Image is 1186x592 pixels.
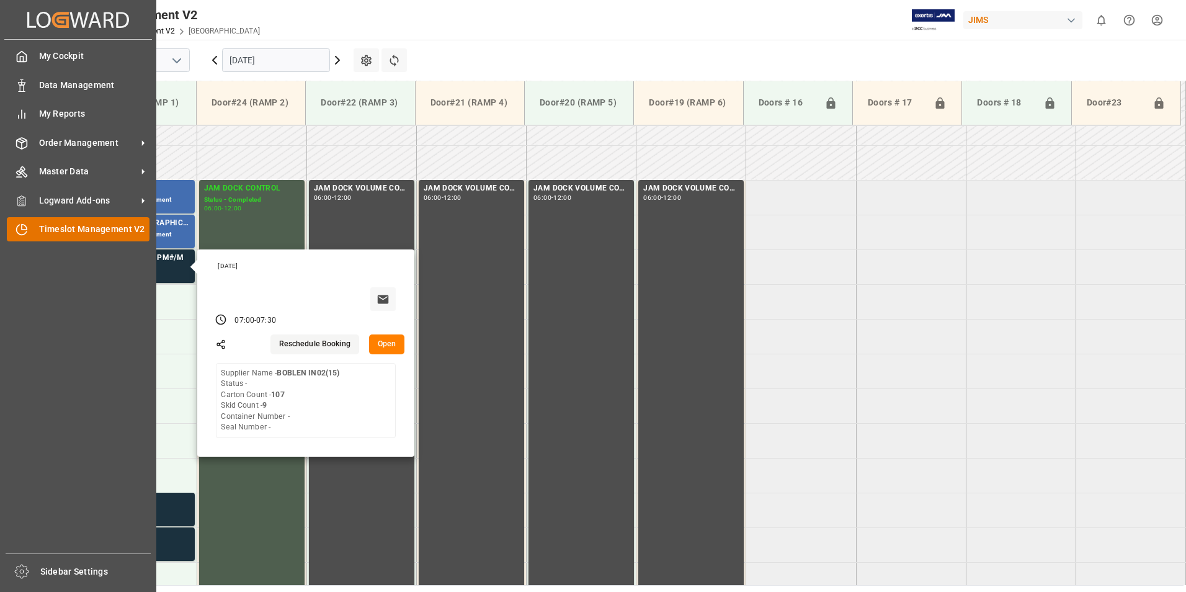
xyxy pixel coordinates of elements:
[963,8,1087,32] button: JIMS
[551,195,553,200] div: -
[204,205,222,211] div: 06:00
[270,334,359,354] button: Reschedule Booking
[332,195,334,200] div: -
[207,91,295,114] div: Door#24 (RAMP 2)
[254,315,256,326] div: -
[7,217,149,241] a: Timeslot Management V2
[39,223,150,236] span: Timeslot Management V2
[314,195,332,200] div: 06:00
[54,6,260,24] div: Timeslot Management V2
[7,44,149,68] a: My Cockpit
[661,195,663,200] div: -
[204,195,300,205] div: Status - Completed
[644,91,733,114] div: Door#19 (RAMP 6)
[424,195,442,200] div: 06:00
[863,91,929,115] div: Doors # 17
[663,195,681,200] div: 12:00
[533,182,629,195] div: JAM DOCK VOLUME CONTROL
[334,195,352,200] div: 12:00
[316,91,404,114] div: Door#22 (RAMP 3)
[444,195,461,200] div: 12:00
[643,195,661,200] div: 06:00
[39,194,137,207] span: Logward Add-ons
[39,107,150,120] span: My Reports
[972,91,1038,115] div: Doors # 18
[234,315,254,326] div: 07:00
[213,262,401,271] div: [DATE]
[535,91,623,114] div: Door#20 (RAMP 5)
[369,334,405,354] button: Open
[277,369,339,377] b: BOBLEN IN02(15)
[256,315,276,326] div: 07:30
[7,73,149,97] a: Data Management
[271,390,284,399] b: 107
[912,9,955,31] img: Exertis%20JAM%20-%20Email%20Logo.jpg_1722504956.jpg
[39,79,150,92] span: Data Management
[1087,6,1115,34] button: show 0 new notifications
[39,50,150,63] span: My Cockpit
[426,91,514,114] div: Door#21 (RAMP 4)
[1115,6,1143,34] button: Help Center
[424,182,519,195] div: JAM DOCK VOLUME CONTROL
[221,205,223,211] div: -
[963,11,1082,29] div: JIMS
[262,401,267,410] b: 9
[224,205,242,211] div: 12:00
[643,182,739,195] div: JAM DOCK VOLUME CONTROL
[221,368,339,433] div: Supplier Name - Status - Carton Count - Skid Count - Container Number - Seal Number -
[533,195,551,200] div: 06:00
[39,137,137,150] span: Order Management
[1082,91,1148,115] div: Door#23
[204,182,300,195] div: JAM DOCK CONTROL
[40,565,151,578] span: Sidebar Settings
[442,195,444,200] div: -
[553,195,571,200] div: 12:00
[754,91,819,115] div: Doors # 16
[39,165,137,178] span: Master Data
[222,48,330,72] input: DD.MM.YYYY
[167,51,185,70] button: open menu
[314,182,409,195] div: JAM DOCK VOLUME CONTROL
